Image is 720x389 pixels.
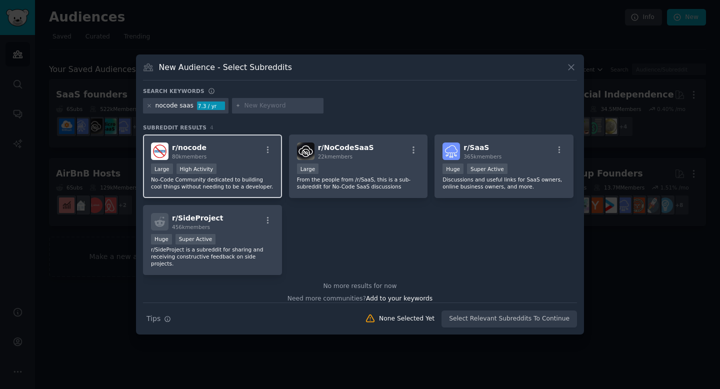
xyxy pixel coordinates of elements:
div: High Activity [176,163,217,174]
p: r/SideProject is a subreddit for sharing and receiving constructive feedback on side projects. [151,246,274,267]
h3: Search keywords [143,87,204,94]
span: r/ nocode [172,143,206,151]
div: Large [297,163,319,174]
div: Huge [151,234,172,244]
div: 7.3 / yr [197,101,225,110]
div: nocode saas [155,101,193,110]
div: Super Active [467,163,507,174]
span: Add to your keywords [366,295,432,302]
span: 22k members [318,153,352,159]
div: Super Active [175,234,216,244]
span: Subreddit Results [143,124,206,131]
p: No-Code Community dedicated to building cool things without needing to be a developer. [151,176,274,190]
span: 80k members [172,153,206,159]
p: From the people from /r/SaaS, this is a sub-subreddit for No-Code SaaS discussions [297,176,420,190]
div: No more results for now [143,282,577,291]
span: r/ SaaS [463,143,489,151]
span: r/ NoCodeSaaS [318,143,374,151]
div: Huge [442,163,463,174]
span: Tips [146,313,160,324]
img: NoCodeSaaS [297,142,314,160]
span: 4 [210,124,213,130]
div: Need more communities? [143,291,577,303]
img: SaaS [442,142,460,160]
input: New Keyword [244,101,320,110]
span: 456k members [172,224,210,230]
button: Tips [143,310,174,327]
div: Large [151,163,173,174]
span: r/ SideProject [172,214,223,222]
p: Discussions and useful links for SaaS owners, online business owners, and more. [442,176,565,190]
div: None Selected Yet [379,314,434,323]
img: nocode [151,142,168,160]
span: 365k members [463,153,501,159]
h3: New Audience - Select Subreddits [159,62,292,72]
